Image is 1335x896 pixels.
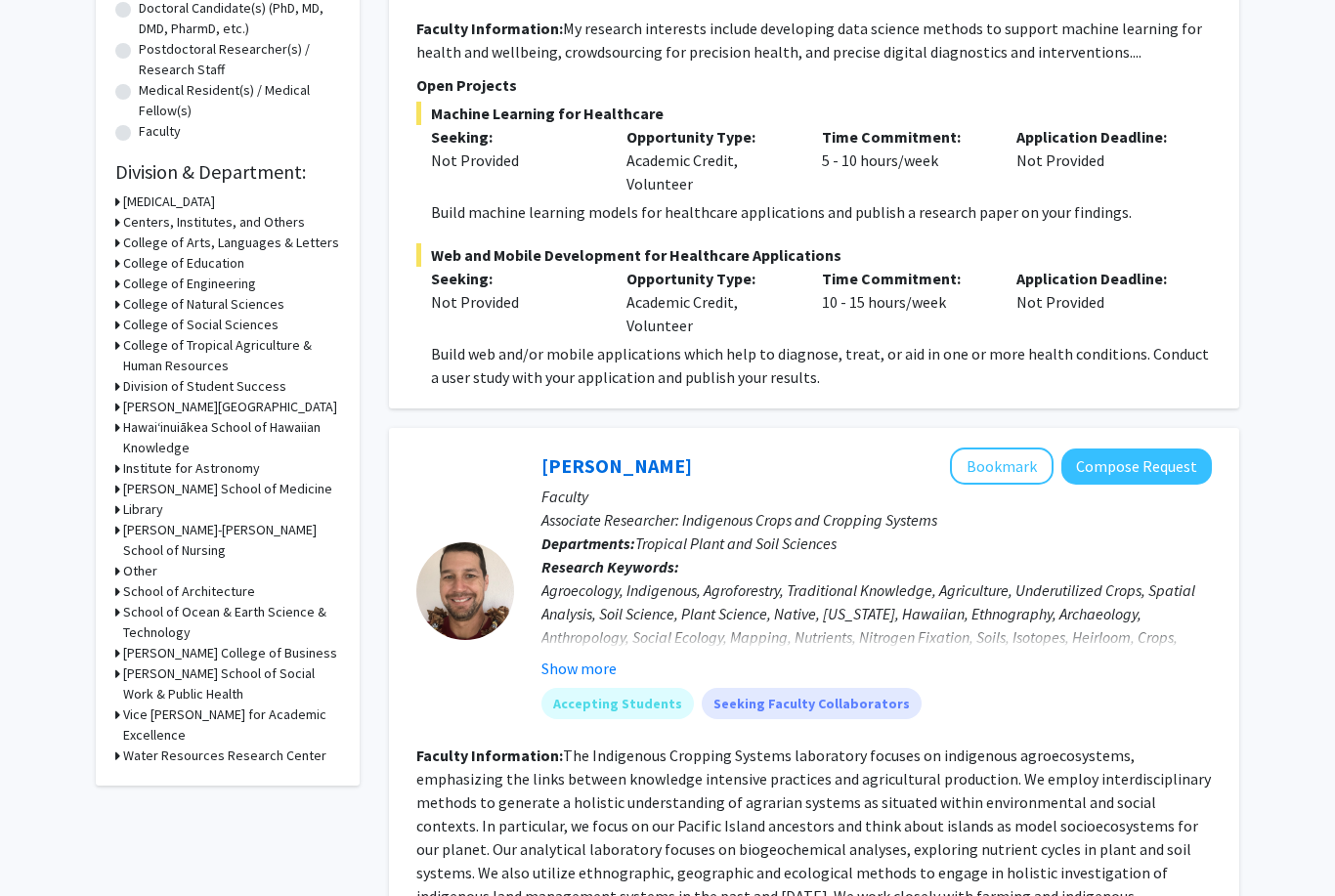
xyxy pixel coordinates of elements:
[123,603,340,644] h3: School of Ocean & Earth Science & Technology
[822,268,988,291] p: Time Commitment:
[626,126,793,149] p: Opportunity Type:
[1061,449,1212,486] button: Compose Request to Noa Lincoln
[807,126,1003,196] div: 5 - 10 hours/week
[431,291,597,315] div: Not Provided
[431,126,597,149] p: Seeking:
[123,275,256,295] h3: College of Engineering
[431,201,1212,225] p: Build machine learning models for healthcare applications and publish a research paper on your fi...
[541,454,692,479] a: [PERSON_NAME]
[702,689,922,720] mat-chip: Seeking Faculty Collaborators
[416,747,563,766] b: Faculty Information:
[1002,268,1197,338] div: Not Provided
[123,747,326,767] h3: Water Resources Research Center
[612,268,807,338] div: Academic Credit, Volunteer
[123,582,255,603] h3: School of Architecture
[541,486,1212,509] p: Faculty
[123,705,340,747] h3: Vice [PERSON_NAME] for Academic Excellence
[123,644,337,664] h3: [PERSON_NAME] College of Business
[15,808,83,881] iframe: Chat
[123,336,340,377] h3: College of Tropical Agriculture & Human Resources
[612,126,807,196] div: Academic Credit, Volunteer
[123,316,279,336] h3: College of Social Sciences
[431,149,597,173] div: Not Provided
[822,126,988,149] p: Time Commitment:
[635,534,837,554] span: Tropical Plant and Soil Sciences
[626,268,793,291] p: Opportunity Type:
[123,234,339,254] h3: College of Arts, Languages & Letters
[123,213,305,234] h3: Centers, Institutes, and Others
[950,448,1054,486] button: Add Noa Lincoln to Bookmarks
[541,689,694,720] mat-chip: Accepting Students
[416,74,1212,98] p: Open Projects
[139,40,340,81] label: Postdoctoral Researcher(s) / Research Staff
[416,20,563,39] b: Faculty Information:
[123,398,337,418] h3: [PERSON_NAME][GEOGRAPHIC_DATA]
[431,343,1212,390] p: Build web and/or mobile applications which help to diagnose, treat, or aid in one or more health ...
[139,81,340,122] label: Medical Resident(s) / Medical Fellow(s)
[123,562,157,582] h3: Other
[123,295,284,316] h3: College of Natural Sciences
[416,103,1212,126] span: Machine Learning for Healthcare
[416,20,1202,63] fg-read-more: My research interests include developing data science methods to support machine learning for hea...
[123,500,163,521] h3: Library
[139,122,181,143] label: Faculty
[1016,126,1183,149] p: Application Deadline:
[123,521,340,562] h3: [PERSON_NAME]-[PERSON_NAME] School of Nursing
[541,558,679,577] b: Research Keywords:
[123,192,215,213] h3: [MEDICAL_DATA]
[123,664,340,705] h3: [PERSON_NAME] School of Social Work & Public Health
[541,534,635,554] b: Departments:
[123,418,340,459] h3: Hawaiʻinuiākea School of Hawaiian Knowledge
[416,244,1212,268] span: Web and Mobile Development for Healthcare Applications
[123,480,332,500] h3: [PERSON_NAME] School of Medicine
[123,377,286,398] h3: Division of Student Success
[1016,268,1183,291] p: Application Deadline:
[541,509,1212,533] p: Associate Researcher: Indigenous Crops and Cropping Systems
[431,268,597,291] p: Seeking:
[1002,126,1197,196] div: Not Provided
[541,579,1212,673] div: Agroecology, Indigenous, Agroforestry, Traditional Knowledge, Agriculture, Underutilized Crops, S...
[115,161,340,185] h2: Division & Department:
[123,459,260,480] h3: Institute for Astronomy
[541,658,617,681] button: Show more
[123,254,244,275] h3: College of Education
[807,268,1003,338] div: 10 - 15 hours/week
